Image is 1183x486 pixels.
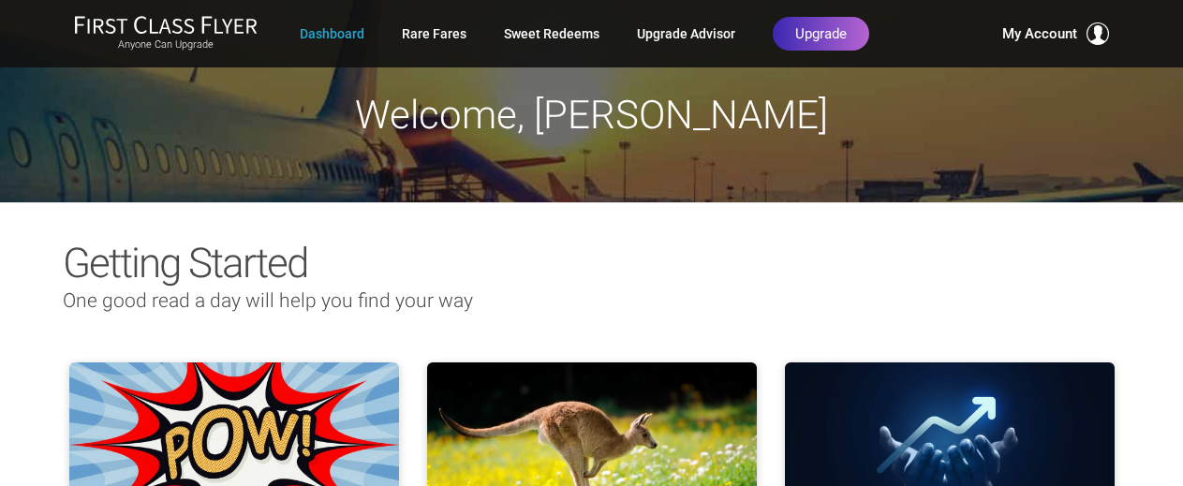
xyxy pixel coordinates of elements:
a: First Class FlyerAnyone Can Upgrade [74,15,258,52]
span: My Account [1002,22,1077,45]
a: Upgrade Advisor [637,17,735,51]
span: Welcome, [PERSON_NAME] [355,92,828,138]
img: First Class Flyer [74,15,258,35]
span: Getting Started [63,239,307,287]
small: Anyone Can Upgrade [74,38,258,52]
a: Sweet Redeems [504,17,599,51]
span: One good read a day will help you find your way [63,289,473,312]
button: My Account [1002,22,1109,45]
a: Dashboard [300,17,364,51]
a: Upgrade [773,17,869,51]
a: Rare Fares [402,17,466,51]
